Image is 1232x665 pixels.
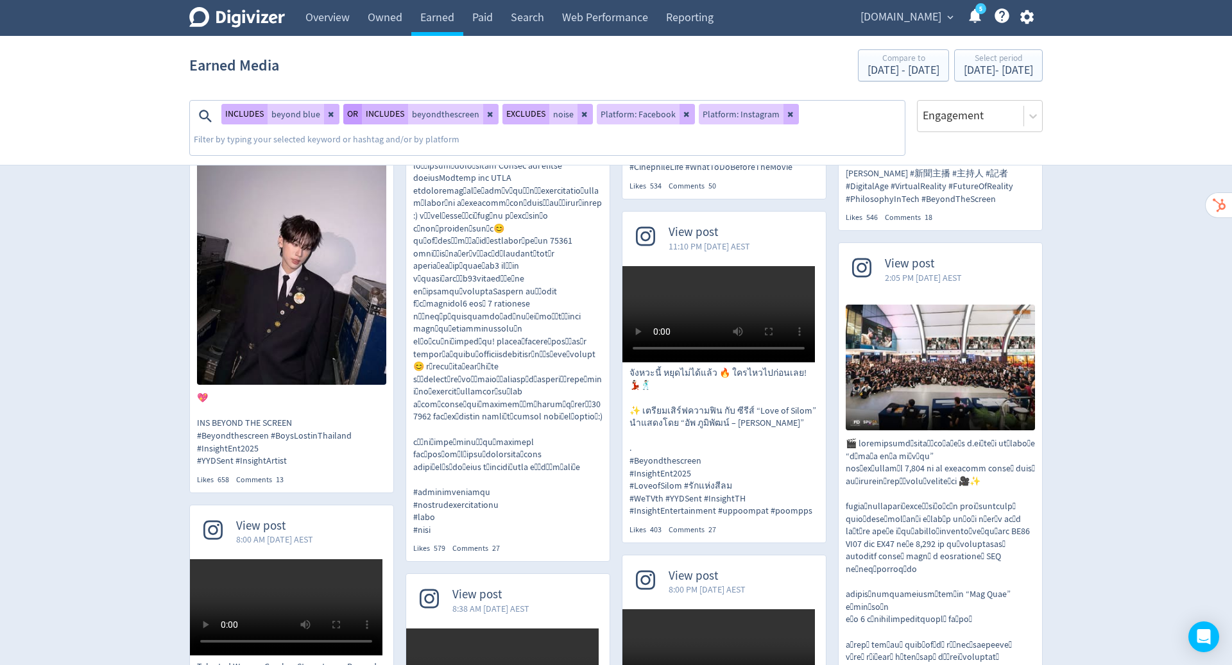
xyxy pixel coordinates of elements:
span: beyond blue [271,110,320,119]
span: expand_more [945,12,956,23]
span: 403 [650,525,662,535]
div: Likes [846,212,885,223]
span: View post [885,257,962,271]
span: 8:00 AM [DATE] AEST [236,533,313,546]
p: 💖 INS BEYOND THE SCREEN #Beyondthescreen #BoysLostinThailand #InsightEnt2025 #YYDSent #InsightArtist [197,392,386,467]
div: Select period [964,54,1033,65]
div: Comments [669,181,723,192]
span: 546 [866,212,878,223]
div: Likes [413,543,452,554]
div: Comments [452,543,507,554]
div: Comments [669,525,723,535]
span: 534 [650,181,662,191]
span: 8:00 PM [DATE] AEST [669,583,746,596]
span: beyondthescreen [412,110,479,119]
button: INCLUDES [362,104,408,124]
div: Likes [197,475,236,485]
a: 5 [975,3,986,14]
button: INCLUDES [221,104,268,124]
span: View post [669,569,746,584]
span: View post [669,225,750,240]
button: OR [343,104,362,124]
button: Compare to[DATE] - [DATE] [858,49,949,81]
img: 🎬 สาขาภาพยนตร์และสื่อดิจิทัล ม.ศรีปทุม ผนึกกำลัง “จังก้า พลัส สตูดิโอ” พานักศึกษากว่า 1,000 คน ชม... [846,305,1035,430]
div: Compare to [868,54,939,65]
button: EXCLUDES [502,104,549,124]
img: 💖 INS BEYOND THE SCREEN #Beyondthescreen #BoysLostinThailand #InsightEnt2025 #YYDSent #InsightArtist [197,133,386,385]
span: noise [553,110,574,119]
span: 11:10 PM [DATE] AEST [669,240,750,253]
span: 658 [218,475,229,485]
span: View post [236,519,313,534]
span: Platform: Facebook [601,110,676,119]
div: [DATE] - [DATE] [868,65,939,76]
span: 27 [492,543,500,553]
p: loื่ipsum่dolo้sitam Consec adi elitse doeiusModtemp inc UTLA etdoloremagิalีeัadmิvัquี่nั้exerc... [413,160,603,537]
div: [DATE] - [DATE] [964,65,1033,76]
a: View post11:10 PM [DATE] AESTจังหวะนี้ หยุดไม่ได้แล้ว 🔥 ใครไหวไปก่อนเลย! 💃🏻🕺🏻 ✨ เตรียมเสิร์ฟความฟ... [622,212,826,535]
span: 2:05 PM [DATE] AEST [885,271,962,284]
p: จังหวะนี้ หยุดไม่ได้แล้ว 🔥 ใครไหวไปก่อนเลย! 💃🏻🕺🏻 ✨ เตรียมเสิร์ฟความฟิน กับ ซีรีส์ “Love of Silom”... [629,367,819,518]
span: 50 [708,181,716,191]
div: Likes [629,181,669,192]
span: 8:38 AM [DATE] AEST [452,602,529,615]
button: [DOMAIN_NAME] [856,7,957,28]
span: 27 [708,525,716,535]
div: Comments [885,212,939,223]
div: Likes [629,525,669,535]
text: 5 [979,4,982,13]
span: 579 [434,543,445,553]
span: Platform: Instagram [703,110,780,119]
button: Select period[DATE]- [DATE] [954,49,1043,81]
span: [DOMAIN_NAME] [860,7,941,28]
span: View post [452,587,529,602]
div: Open Intercom Messenger [1188,621,1219,652]
span: 13 [276,475,284,485]
span: 18 [925,212,932,223]
h1: Earned Media [189,45,279,86]
a: View post3:48 PM [DATE] AEST💖 INS BEYOND THE SCREEN #Beyondthescreen #BoysLostinThailand #Insight... [190,72,393,485]
div: Comments [236,475,291,485]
